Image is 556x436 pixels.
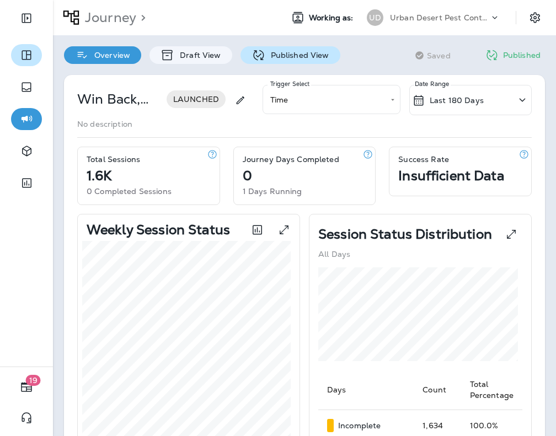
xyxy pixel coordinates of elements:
[136,9,146,26] p: >
[77,120,132,128] p: No description
[87,155,140,164] p: Total Sessions
[503,51,541,60] p: Published
[461,370,522,410] th: Total Percentage
[167,95,226,104] span: LAUNCHED
[414,370,461,410] th: Count
[525,8,545,28] button: Settings
[87,225,230,234] p: Weekly Session Status
[26,375,41,386] span: 19
[415,79,451,88] p: Date Range
[367,9,383,26] div: UD
[273,219,295,241] button: View graph expanded to full screen
[11,7,42,29] button: Expand Sidebar
[243,187,302,196] p: 1 Days Running
[243,155,339,164] p: Journey Days Completed
[270,80,310,88] label: Trigger Select
[427,51,451,60] span: Saved
[77,90,167,108] p: Win Back, Lost Customer (Cancellation Reasons)
[430,96,484,105] p: Last 180 Days
[174,51,221,60] p: Draft View
[230,85,250,115] div: Edit
[398,155,449,164] p: Success Rate
[390,13,489,22] p: Urban Desert Pest Control
[500,223,522,245] button: View Pie expanded to full screen
[11,376,42,398] button: 19
[398,171,504,180] p: Insufficient Data
[87,171,112,180] p: 1.6K
[81,9,136,26] p: Journey
[338,421,381,430] p: Incomplete
[243,171,252,180] p: 0
[265,51,329,60] p: Published View
[263,85,400,114] div: Time
[318,230,492,239] p: Session Status Distribution
[318,370,414,410] th: Days
[87,187,172,196] p: 0 Completed Sessions
[318,250,350,259] p: All Days
[89,51,130,60] p: Overview
[246,219,269,241] button: Toggle between session count and session percentage
[309,13,356,23] span: Working as:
